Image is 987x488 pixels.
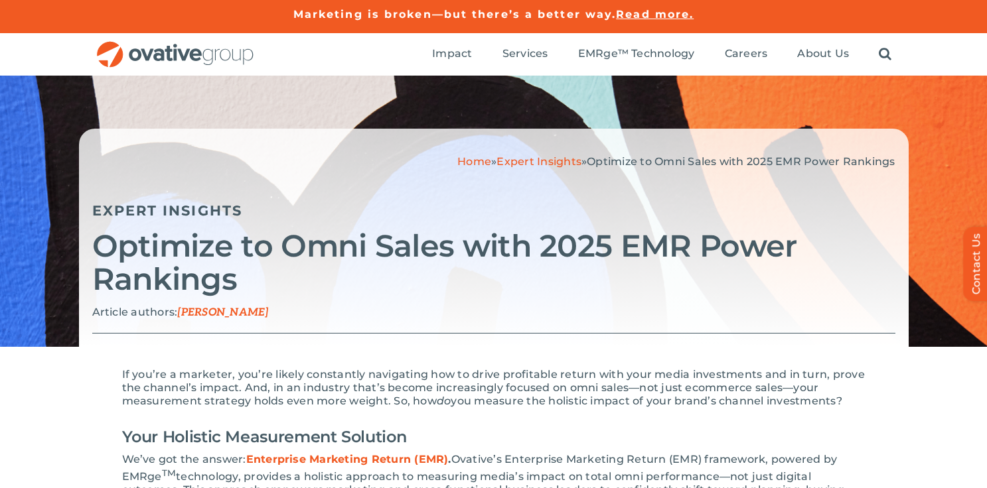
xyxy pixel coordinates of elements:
[122,421,866,453] h2: Your Holistic Measurement Solution
[578,47,695,60] span: EMRge™ Technology
[587,155,895,168] span: Optimize to Omni Sales with 2025 EMR Power Rankings
[502,47,548,62] a: Services
[457,155,895,168] span: » »
[162,467,176,478] sup: TM
[246,453,449,465] a: Enterprise Marketing Return (EMR)
[293,8,617,21] a: Marketing is broken—but there’s a better way.
[122,368,866,408] p: If you’re a marketer, you’re likely constantly navigating how to drive profitable return with you...
[578,47,695,62] a: EMRge™ Technology
[437,395,451,407] em: do
[92,229,895,296] h2: Optimize to Omni Sales with 2025 EMR Power Rankings
[725,47,768,60] span: Careers
[92,202,243,219] a: Expert Insights
[502,47,548,60] span: Services
[177,306,268,319] span: [PERSON_NAME]
[246,453,451,465] strong: .
[879,47,891,62] a: Search
[92,306,895,320] p: Article authors:
[457,155,491,168] a: Home
[432,33,891,76] nav: Menu
[616,8,694,21] a: Read more.
[496,155,581,168] a: Expert Insights
[797,47,849,62] a: About Us
[797,47,849,60] span: About Us
[432,47,472,60] span: Impact
[725,47,768,62] a: Careers
[432,47,472,62] a: Impact
[96,40,255,52] a: OG_Full_horizontal_RGB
